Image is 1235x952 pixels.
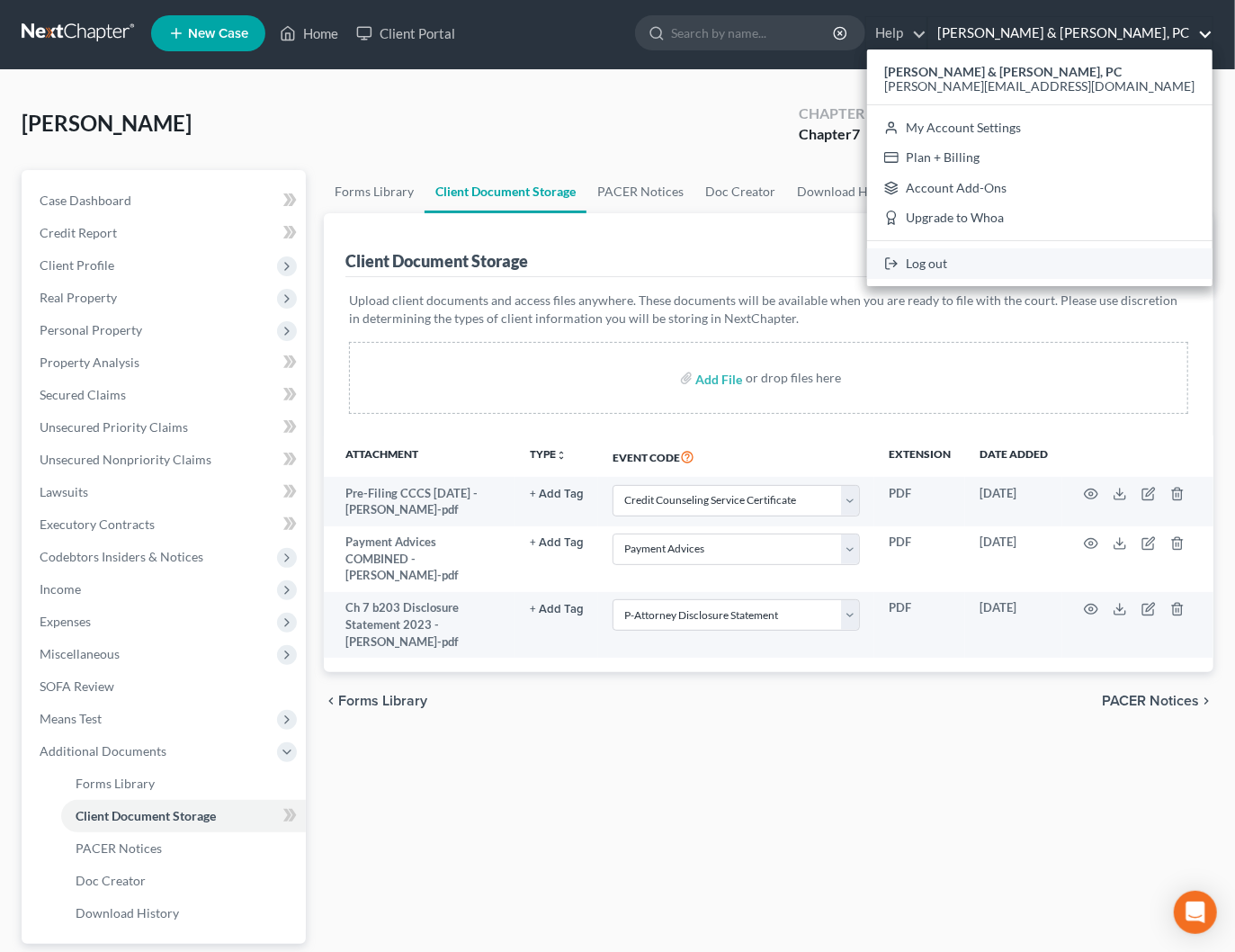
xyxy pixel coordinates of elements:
span: [PERSON_NAME] [22,110,192,136]
span: Client Profile [40,257,114,273]
button: chevron_left Forms Library [324,694,427,708]
a: SOFA Review [25,670,306,703]
a: My Account Settings [867,112,1213,143]
a: Home [271,17,347,49]
a: PACER Notices [61,832,306,865]
div: Chapter [799,124,864,145]
button: + Add Tag [530,489,584,500]
span: Lawsuits [40,484,88,499]
a: Forms Library [324,170,425,213]
span: Personal Property [40,322,142,337]
th: Attachment [324,436,515,477]
a: Unsecured Nonpriority Claims [25,444,306,476]
span: Expenses [40,614,91,629]
span: Case Dashboard [40,193,131,208]
strong: [PERSON_NAME] & [PERSON_NAME], PC [884,64,1122,79]
a: [PERSON_NAME] & [PERSON_NAME], PC [928,17,1213,49]
span: New Case [188,27,248,40]
span: Client Document Storage [76,808,216,823]
th: Event Code [598,436,874,477]
button: PACER Notices chevron_right [1102,694,1213,708]
a: Download History [61,897,306,930]
a: Executory Contracts [25,508,306,541]
p: Upload client documents and access files anywhere. These documents will be available when you are... [349,292,1188,328]
a: PACER Notices [586,170,694,213]
a: Property Analysis [25,346,306,379]
a: Log out [867,248,1213,279]
span: Unsecured Nonpriority Claims [40,452,211,467]
a: Download History [786,170,911,213]
a: + Add Tag [530,534,584,551]
div: Open Intercom Messenger [1174,891,1217,934]
i: chevron_left [324,694,338,708]
span: Forms Library [76,776,155,791]
div: [PERSON_NAME] & [PERSON_NAME], PC [867,49,1213,286]
a: Upgrade to Whoa [867,203,1213,234]
a: + Add Tag [530,485,584,502]
span: SOFA Review [40,678,114,694]
i: chevron_right [1199,694,1213,708]
a: Case Dashboard [25,184,306,217]
td: Payment Advices COMBINED - [PERSON_NAME]-pdf [324,526,515,592]
button: + Add Tag [530,537,584,549]
div: or drop files here [747,369,842,387]
span: Property Analysis [40,355,139,370]
div: Client Document Storage [345,250,528,272]
a: Doc Creator [694,170,786,213]
td: PDF [874,477,965,526]
td: [DATE] [965,592,1062,658]
th: Extension [874,436,965,477]
button: TYPEunfold_more [530,449,567,461]
td: Ch 7 b203 Disclosure Statement 2023 - [PERSON_NAME]-pdf [324,592,515,658]
a: Client Portal [347,17,464,49]
span: PACER Notices [1102,694,1199,708]
a: Secured Claims [25,379,306,411]
a: Doc Creator [61,865,306,897]
a: Client Document Storage [425,170,586,213]
span: PACER Notices [76,840,162,856]
a: Unsecured Priority Claims [25,411,306,444]
i: unfold_more [556,450,567,461]
a: Forms Library [61,768,306,800]
th: Date added [965,436,1062,477]
a: Plan + Billing [867,142,1213,173]
span: Additional Documents [40,743,166,759]
span: Doc Creator [76,873,146,888]
span: 7 [852,125,860,142]
td: Pre-Filing CCCS [DATE] - [PERSON_NAME]-pdf [324,477,515,526]
span: [PERSON_NAME][EMAIL_ADDRESS][DOMAIN_NAME] [884,78,1195,94]
span: Miscellaneous [40,646,120,661]
span: Income [40,581,81,597]
a: Help [866,17,926,49]
button: + Add Tag [530,604,584,615]
span: Real Property [40,290,117,305]
span: Executory Contracts [40,516,155,532]
a: Account Add-Ons [867,173,1213,203]
td: PDF [874,526,965,592]
input: Search by name... [671,16,836,49]
a: Client Document Storage [61,800,306,832]
a: + Add Tag [530,599,584,616]
span: Secured Claims [40,387,126,402]
td: [DATE] [965,526,1062,592]
span: Credit Report [40,225,117,240]
td: [DATE] [965,477,1062,526]
a: Credit Report [25,217,306,249]
span: Unsecured Priority Claims [40,419,188,435]
span: Means Test [40,711,102,726]
div: Chapter [799,103,864,124]
a: Lawsuits [25,476,306,508]
span: Codebtors Insiders & Notices [40,549,203,564]
span: Forms Library [338,694,427,708]
span: Download History [76,905,179,921]
td: PDF [874,592,965,658]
